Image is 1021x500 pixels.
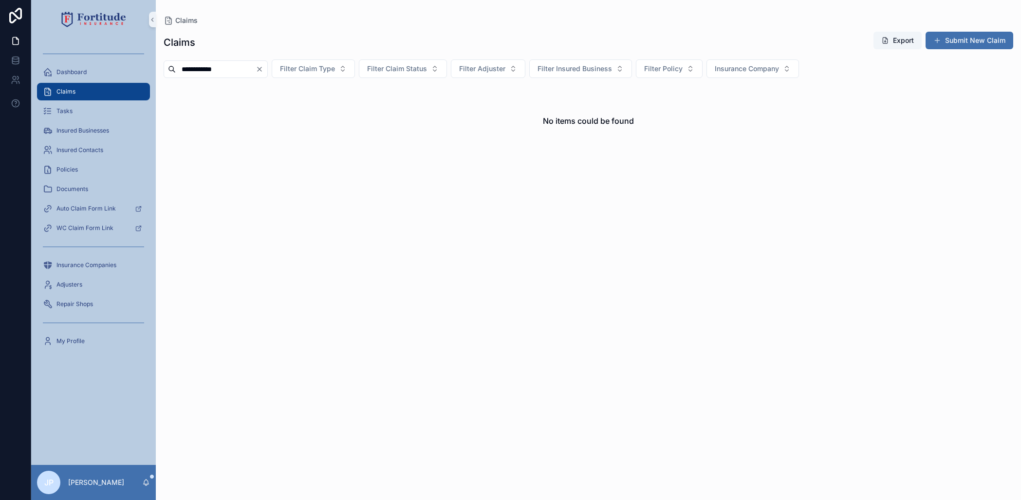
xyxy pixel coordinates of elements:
[37,122,150,139] a: Insured Businesses
[37,200,150,217] a: Auto Claim Form Link
[37,295,150,313] a: Repair Shops
[56,300,93,308] span: Repair Shops
[367,64,427,74] span: Filter Claim Status
[56,337,85,345] span: My Profile
[56,261,116,269] span: Insurance Companies
[459,64,505,74] span: Filter Adjuster
[56,68,87,76] span: Dashboard
[926,32,1013,49] button: Submit New Claim
[37,219,150,237] a: WC Claim Form Link
[706,59,799,78] button: Select Button
[37,141,150,159] a: Insured Contacts
[873,32,922,49] button: Export
[164,36,195,49] h1: Claims
[451,59,525,78] button: Select Button
[56,185,88,193] span: Documents
[61,12,126,27] img: App logo
[56,166,78,173] span: Policies
[68,478,124,487] p: [PERSON_NAME]
[272,59,355,78] button: Select Button
[37,180,150,198] a: Documents
[56,107,73,115] span: Tasks
[31,39,156,363] div: scrollable content
[56,146,103,154] span: Insured Contacts
[37,256,150,274] a: Insurance Companies
[56,127,109,135] span: Insured Businesses
[543,115,634,127] h2: No items could be found
[37,276,150,293] a: Adjusters
[538,64,612,74] span: Filter Insured Business
[56,88,75,96] span: Claims
[37,102,150,120] a: Tasks
[44,477,54,488] span: JP
[37,332,150,350] a: My Profile
[37,161,150,178] a: Policies
[56,205,116,212] span: Auto Claim Form Link
[56,224,113,232] span: WC Claim Form Link
[164,16,198,25] a: Claims
[529,59,632,78] button: Select Button
[280,64,335,74] span: Filter Claim Type
[56,281,82,288] span: Adjusters
[359,59,447,78] button: Select Button
[715,64,779,74] span: Insurance Company
[37,83,150,100] a: Claims
[256,65,267,73] button: Clear
[37,63,150,81] a: Dashboard
[175,16,198,25] span: Claims
[644,64,683,74] span: Filter Policy
[636,59,703,78] button: Select Button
